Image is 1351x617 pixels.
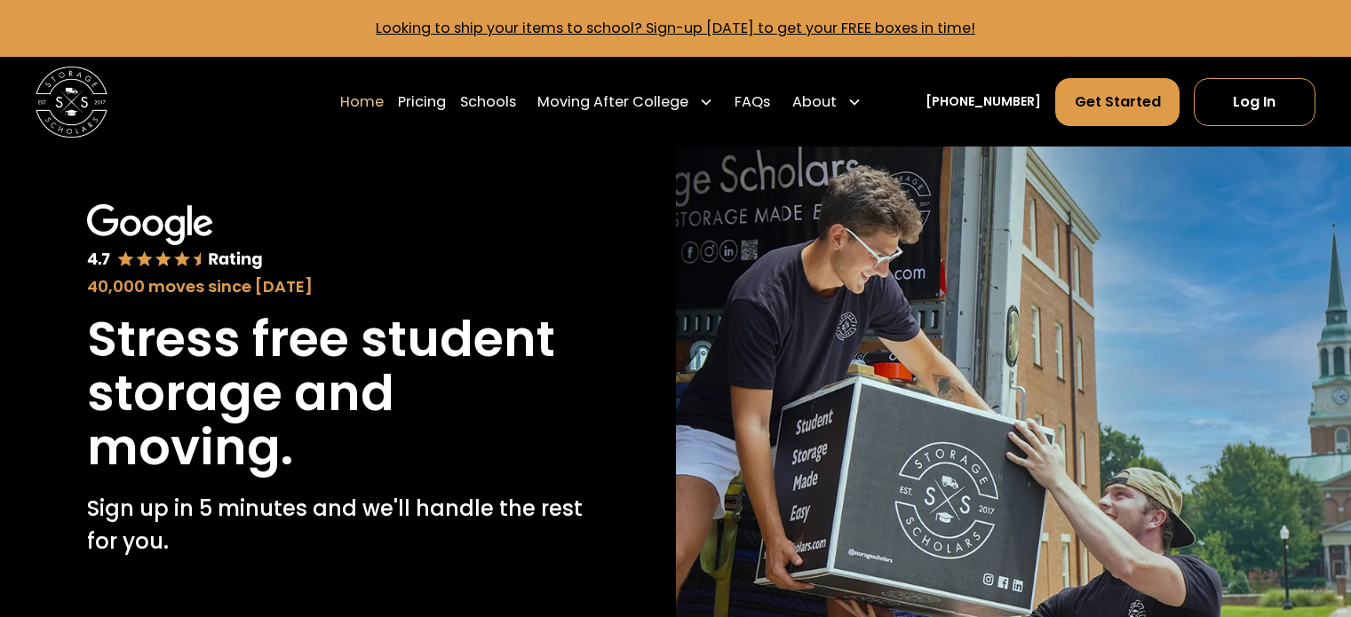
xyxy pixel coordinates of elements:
img: Storage Scholars main logo [36,67,107,138]
a: [PHONE_NUMBER] [926,92,1041,111]
div: 40,000 moves since [DATE] [87,274,588,298]
div: Moving After College [537,91,688,113]
a: Home [340,77,384,127]
a: FAQs [735,77,770,127]
a: Schools [460,77,516,127]
img: Google 4.7 star rating [87,204,262,272]
div: About [785,77,869,127]
div: About [792,91,837,113]
div: Moving After College [530,77,720,127]
a: Pricing [398,77,446,127]
a: home [36,67,107,138]
a: Looking to ship your items to school? Sign-up [DATE] to get your FREE boxes in time! [376,18,975,38]
h1: Stress free student storage and moving. [87,312,588,475]
a: Get Started [1055,78,1179,126]
p: Sign up in 5 minutes and we'll handle the rest for you. [87,493,588,558]
a: Log In [1194,78,1315,126]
